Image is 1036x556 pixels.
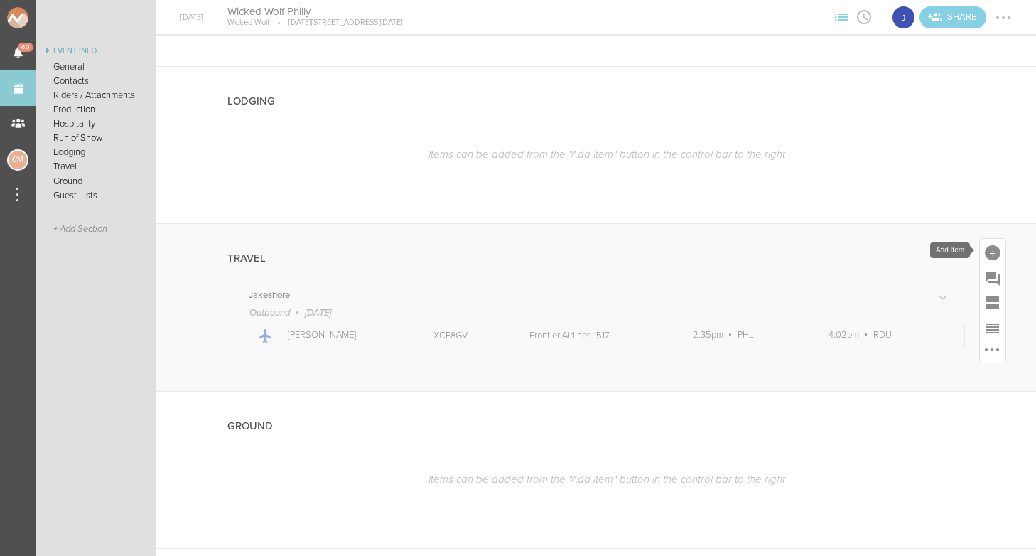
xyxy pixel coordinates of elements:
[891,5,916,30] div: J
[36,88,156,102] a: Riders / Attachments
[7,149,28,171] div: Charlie McGinley
[36,43,156,60] a: Event Info
[288,330,402,341] p: [PERSON_NAME]
[853,12,875,21] span: View Itinerary
[873,329,892,341] span: RDU
[738,329,754,341] span: PHL
[227,420,273,432] h4: Ground
[36,174,156,188] a: Ground
[36,60,156,74] a: General
[529,330,662,341] p: Frontier Airlines 1517
[249,473,965,486] p: Items can be added from the "Add Item" button in the control bar to the right
[36,145,156,159] a: Lodging
[980,316,1005,341] div: Reorder Items in this Section
[227,95,275,107] h4: Lodging
[18,43,33,52] span: 60
[693,329,723,341] span: 2:35pm
[830,12,853,21] span: View Sections
[53,224,107,235] span: + Add Section
[980,341,1005,363] div: More Options
[249,291,290,300] h5: Jakeshore
[891,5,916,30] div: Jakeshore
[829,329,859,341] span: 4:02pm
[227,18,269,28] p: Wicked Wolf
[36,117,156,131] a: Hospitality
[249,307,291,319] span: Outbound
[919,6,986,28] a: Invite teams to the Event
[980,290,1005,316] div: Add Section
[36,102,156,117] a: Production
[305,307,331,319] span: [DATE]
[269,18,403,28] p: [DATE][STREET_ADDRESS][DATE]
[7,7,87,28] img: NOMAD
[433,330,498,341] p: XCE8GV
[36,74,156,88] a: Contacts
[36,131,156,145] a: Run of Show
[36,159,156,173] a: Travel
[980,264,1005,290] div: Add Prompt
[919,6,986,28] div: Share
[227,252,266,264] h4: Travel
[36,188,156,203] a: Guest Lists
[249,148,965,161] p: Items can be added from the "Add Item" button in the control bar to the right
[227,5,403,18] h4: Wicked Wolf Philly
